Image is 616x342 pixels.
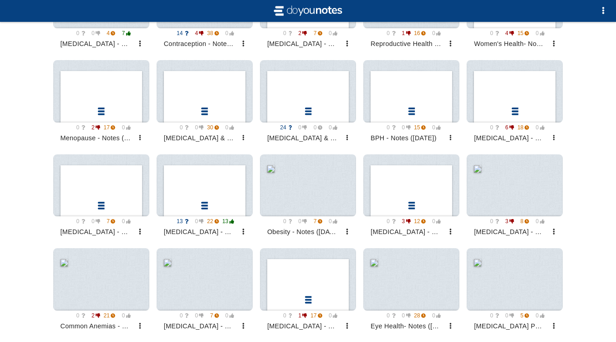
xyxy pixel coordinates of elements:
span: 0 [324,124,338,131]
div: [MEDICAL_DATA] & [MEDICAL_DATA] - Notes ([DATE]) [264,131,341,145]
a: 0 0 7 0 Obesity - Notes ([DATE]) [260,154,356,241]
span: 7 [117,30,131,36]
div: [MEDICAL_DATA] - Notes ([DATE]) [57,225,135,239]
a: 0 1 17 0 [MEDICAL_DATA] - Notes ([DATE]) [260,248,356,335]
span: 5 [516,312,529,319]
span: 0 [175,312,188,319]
span: 0 [324,312,338,319]
span: 4 [500,30,514,36]
span: 0 [382,312,396,319]
span: 0 [278,312,292,319]
button: Options [594,2,612,20]
span: 16 [412,30,426,36]
span: 0 [87,30,100,36]
span: 0 [87,218,100,225]
span: 0 [428,30,441,36]
span: 0 [531,124,545,131]
span: 0 [190,218,204,225]
span: 0 [117,218,131,225]
span: 17 [102,124,116,131]
span: 0 [190,124,204,131]
span: 7 [309,218,322,225]
span: 0 [428,124,441,131]
a: 0 0 5 0 [MEDICAL_DATA] Post-Operative Care - Notes ([DATE]) [467,248,563,335]
span: 0 [531,30,545,36]
span: 0 [485,30,499,36]
span: 1 [397,30,411,36]
span: 30 [205,124,219,131]
span: 0 [382,218,396,225]
span: 0 [428,312,441,319]
span: 17 [309,312,322,319]
span: 12 [412,218,426,225]
a: 0 2 21 0 Common Anemias - Notes ([DATE]) [53,248,149,335]
div: Reproductive Health - Notes ([DATE]) [367,36,445,51]
span: 0 [531,218,545,225]
span: 15 [516,30,529,36]
span: 1 [294,312,307,319]
div: [MEDICAL_DATA] - Notes ([DATE]) [470,131,548,145]
span: 0 [220,124,234,131]
span: 0 [278,218,292,225]
span: 2 [87,124,100,131]
a: 13 0 22 13 [MEDICAL_DATA] - Notes ([DATE]) [157,154,253,241]
a: 0 3 12 0 [MEDICAL_DATA] - Notes ([DATE]) [363,154,459,241]
span: 13 [175,218,188,225]
span: 0 [397,124,411,131]
span: 0 [71,312,85,319]
span: 0 [71,218,85,225]
span: 0 [175,124,188,131]
span: 6 [500,124,514,131]
div: Contraception - Notes ([DATE]) [160,36,238,51]
span: 15 [412,124,426,131]
span: 38 [205,30,219,36]
div: [MEDICAL_DATA] - Notes ([DATE]) [264,319,341,333]
span: 0 [397,312,411,319]
span: 3 [397,218,411,225]
span: 0 [220,312,234,319]
span: 13 [220,218,234,225]
div: [MEDICAL_DATA] - Notes ([DATE]) [367,225,445,239]
a: 24 0 0 0 [MEDICAL_DATA] & [MEDICAL_DATA] - Notes ([DATE]) [260,60,356,147]
span: 0 [190,312,204,319]
span: 2 [294,30,307,36]
span: 7 [205,312,219,319]
div: [MEDICAL_DATA] - Notes ([DATE]) [264,36,341,51]
span: 0 [117,312,131,319]
span: 0 [500,312,514,319]
img: svg+xml;base64,CiAgICAgIDxzdmcgdmlld0JveD0iLTIgLTIgMjAgNCIgeG1sbnM9Imh0dHA6Ly93d3cudzMub3JnLzIwMD... [272,4,345,18]
a: 0 0 7 0 [MEDICAL_DATA] - Notes ([DATE]) [157,248,253,335]
span: 0 [485,218,499,225]
span: 0 [294,124,307,131]
span: 18 [516,124,529,131]
span: 0 [531,312,545,319]
span: 7 [102,218,116,225]
span: 0 [294,218,307,225]
span: 21 [102,312,116,319]
a: 0 0 28 0 Eye Health- Notes ([DATE]) [363,248,459,335]
span: 0 [324,218,338,225]
span: 24 [278,124,292,131]
span: 3 [500,218,514,225]
span: 0 [278,30,292,36]
span: 0 [428,218,441,225]
div: [MEDICAL_DATA] & Lactation - Notes ([DATE]) [160,131,238,145]
div: Eye Health- Notes ([DATE]) [367,319,445,333]
div: Common Anemias - Notes ([DATE]) [57,319,135,333]
span: 0 [309,124,322,131]
span: 0 [485,124,499,131]
span: 0 [71,30,85,36]
a: 0 2 17 0 Menopause - Notes ([DATE]) [53,60,149,147]
div: [MEDICAL_DATA] - Notes ([DATE]) [160,319,238,333]
span: 0 [71,124,85,131]
span: 22 [205,218,219,225]
div: BPH - Notes ([DATE]) [367,131,445,145]
span: 14 [175,30,188,36]
span: 0 [220,30,234,36]
a: 0 0 7 0 [MEDICAL_DATA] - Notes ([DATE]) [53,154,149,241]
span: 8 [516,218,529,225]
a: 0 6 18 0 [MEDICAL_DATA] - Notes ([DATE]) [467,60,563,147]
span: 0 [382,30,396,36]
span: 4 [102,30,116,36]
span: 0 [382,124,396,131]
